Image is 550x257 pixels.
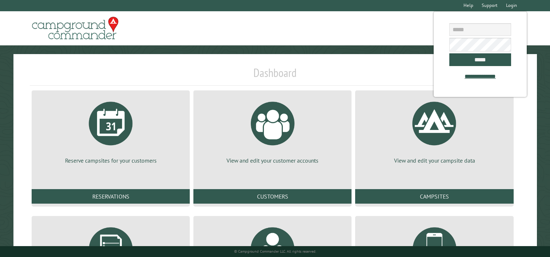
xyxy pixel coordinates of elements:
h1: Dashboard [30,66,520,86]
a: Customers [193,189,352,204]
a: View and edit your customer accounts [202,96,343,164]
img: Campground Commander [30,14,121,42]
a: View and edit your campsite data [364,96,505,164]
a: Reservations [32,189,190,204]
p: View and edit your customer accounts [202,156,343,164]
p: View and edit your campsite data [364,156,505,164]
a: Campsites [355,189,513,204]
p: Reserve campsites for your customers [40,156,181,164]
a: Reserve campsites for your customers [40,96,181,164]
small: © Campground Commander LLC. All rights reserved. [234,249,316,254]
